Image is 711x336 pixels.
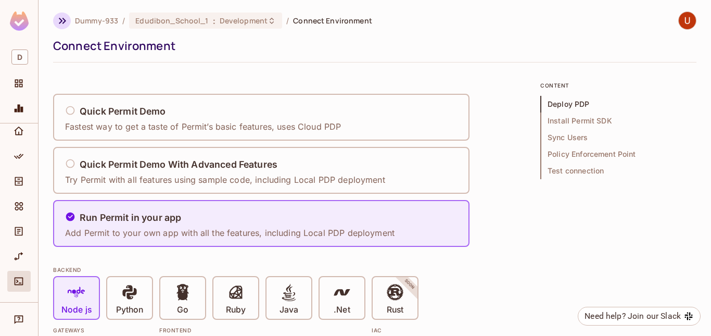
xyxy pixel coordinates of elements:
[679,12,696,29] img: Uday Bagda
[11,49,28,65] span: D
[387,305,403,315] p: Rust
[65,121,341,132] p: Fastest way to get a taste of Permit’s basic features, uses Cloud PDP
[540,129,696,146] span: Sync Users
[280,305,298,315] p: Java
[7,221,31,242] div: Audit Log
[7,196,31,217] div: Elements
[7,45,31,69] div: Workspace: Dummy-933
[334,305,350,315] p: .Net
[540,163,696,179] span: Test connection
[540,81,696,90] p: content
[540,96,696,113] span: Deploy PDP
[7,73,31,94] div: Projects
[7,146,31,167] div: Policy
[226,305,246,315] p: Ruby
[53,38,691,54] div: Connect Environment
[286,16,289,26] li: /
[122,16,125,26] li: /
[220,16,268,26] span: Development
[372,326,472,334] div: IAC
[75,16,118,26] span: the active workspace
[116,305,143,315] p: Python
[65,227,395,239] p: Add Permit to your own app with all the features, including Local PDP deployment
[7,171,31,192] div: Directory
[61,305,92,315] p: Node js
[65,174,385,185] p: Try Permit with all features using sample code, including Local PDP deployment
[53,266,522,274] div: BACKEND
[7,309,31,330] div: Help & Updates
[10,11,29,31] img: SReyMgAAAABJRU5ErkJggg==
[80,213,181,223] h5: Run Permit in your app
[80,106,166,117] h5: Quick Permit Demo
[7,246,31,267] div: URL Mapping
[389,264,430,305] span: SOON
[135,16,208,26] span: Edudibon_School_1
[540,113,696,129] span: Install Permit SDK
[7,98,31,119] div: Monitoring
[585,310,681,322] div: Need help? Join our Slack
[212,17,216,25] span: :
[177,305,188,315] p: Go
[540,146,696,163] span: Policy Enforcement Point
[7,121,31,142] div: Home
[293,16,372,26] span: Connect Environment
[80,159,277,170] h5: Quick Permit Demo With Advanced Features
[7,271,31,292] div: Connect
[159,326,365,334] div: Frontend
[53,326,153,334] div: Gateways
